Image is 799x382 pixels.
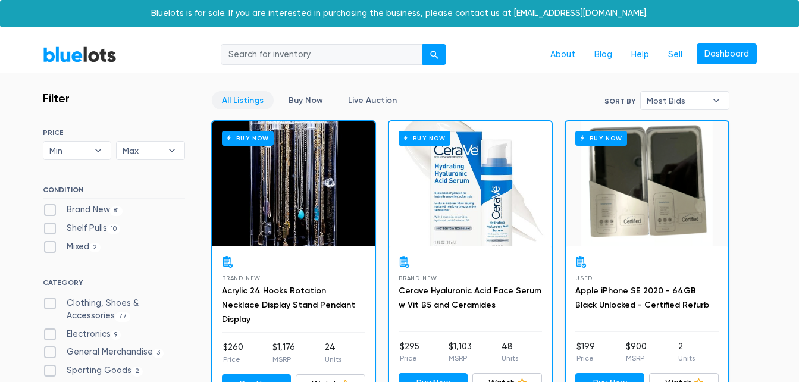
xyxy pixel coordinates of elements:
[49,142,89,159] span: Min
[678,340,695,364] li: 2
[43,203,123,217] label: Brand New
[449,353,472,364] p: MSRP
[678,353,695,364] p: Units
[222,275,261,281] span: Brand New
[43,297,185,322] label: Clothing, Shoes & Accessories
[449,340,472,364] li: $1,103
[626,340,647,364] li: $900
[123,142,162,159] span: Max
[272,341,295,365] li: $1,176
[159,142,184,159] b: ▾
[43,346,164,359] label: General Merchandise
[43,129,185,137] h6: PRICE
[585,43,622,66] a: Blog
[697,43,757,65] a: Dashboard
[325,341,341,365] li: 24
[43,364,143,377] label: Sporting Goods
[272,354,295,365] p: MSRP
[622,43,659,66] a: Help
[131,367,143,376] span: 2
[223,341,243,365] li: $260
[626,353,647,364] p: MSRP
[43,278,185,292] h6: CATEGORY
[212,91,274,109] a: All Listings
[223,354,243,365] p: Price
[43,328,121,341] label: Electronics
[222,286,355,324] a: Acrylic 24 Hooks Rotation Necklace Display Stand Pendant Display
[575,131,627,146] h6: Buy Now
[604,96,635,107] label: Sort By
[107,224,121,234] span: 10
[43,240,101,253] label: Mixed
[43,46,117,63] a: BlueLots
[212,121,375,246] a: Buy Now
[43,91,70,105] h3: Filter
[399,131,450,146] h6: Buy Now
[278,91,333,109] a: Buy Now
[576,340,595,364] li: $199
[389,121,552,246] a: Buy Now
[400,340,419,364] li: $295
[338,91,407,109] a: Live Auction
[575,286,709,310] a: Apple iPhone SE 2020 - 64GB Black Unlocked - Certified Refurb
[541,43,585,66] a: About
[43,222,121,235] label: Shelf Pulls
[399,275,437,281] span: Brand New
[399,286,541,310] a: Cerave Hyaluronic Acid Face Serum w Vit B5 and Ceramides
[89,243,101,252] span: 2
[575,275,593,281] span: Used
[659,43,692,66] a: Sell
[222,131,274,146] h6: Buy Now
[566,121,728,246] a: Buy Now
[221,44,423,65] input: Search for inventory
[115,312,131,322] span: 77
[502,353,518,364] p: Units
[502,340,518,364] li: 48
[704,92,729,109] b: ▾
[110,206,123,216] span: 81
[86,142,111,159] b: ▾
[325,354,341,365] p: Units
[400,353,419,364] p: Price
[111,330,121,340] span: 9
[647,92,706,109] span: Most Bids
[153,349,164,358] span: 3
[576,353,595,364] p: Price
[43,186,185,199] h6: CONDITION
